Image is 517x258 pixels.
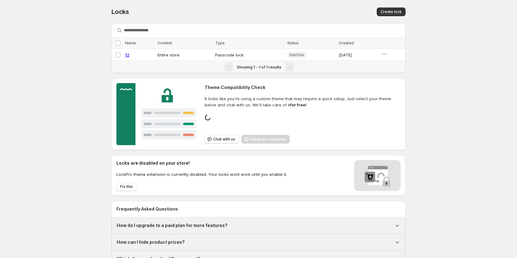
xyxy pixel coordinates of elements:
[354,160,401,191] img: Locks disabled
[205,96,401,108] span: It looks like you're using a custom theme that may require a quick setup. Just select your theme ...
[120,184,133,189] span: Fix this
[215,41,225,45] span: Type
[116,83,202,145] img: Customer support
[237,65,281,69] span: Showing 1 - 1 of 1 results
[116,171,287,177] p: LockPro theme extension is currently disabled. Your locks wont work until you enable it.
[213,137,235,142] span: Chat with us
[290,102,306,107] strong: for free!
[116,206,401,212] h2: Frequently Asked Questions
[339,41,354,45] span: Created
[125,52,129,57] a: 12
[380,9,402,14] span: Create lock
[287,41,299,45] span: Status
[290,52,304,57] span: Inactive
[117,239,185,245] h1: How can I hide product prices?
[111,8,129,16] span: Locks
[205,84,401,91] h2: Theme Compatibility Check
[111,60,406,73] nav: Pagination
[377,7,406,16] button: Create lock
[205,135,239,144] button: Chat with us
[125,41,136,45] span: Name
[116,160,287,166] h2: Locks are disabled on your store!
[156,49,213,61] td: Entire store
[158,41,172,45] span: Content
[116,182,137,191] button: Fix this
[117,222,228,229] h1: How do I upgrade to a paid plan for more features?
[213,49,285,61] td: Passcode lock
[337,49,379,61] td: [DATE]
